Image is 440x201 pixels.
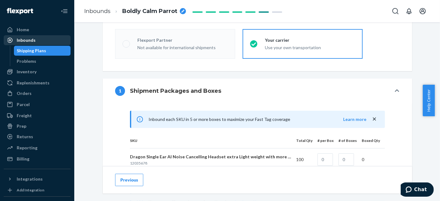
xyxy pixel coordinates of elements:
div: 1 [115,86,125,96]
p: # of Boxes [339,138,357,143]
a: Inbounds [84,8,110,15]
button: Close Navigation [58,5,71,17]
p: SKU [130,138,291,143]
input: 0 [339,153,354,166]
div: Home [17,27,29,33]
img: Flexport logo [7,8,33,14]
iframe: Opens a widget where you can chat to one of our agents [401,182,434,198]
p: Dragon Single Ear AI Noise Cancelling Headset extra Light weight with more comfort [130,154,291,160]
a: Reporting [4,143,71,153]
div: Prep [17,123,26,129]
span: Boldly Calm Parrot [122,7,177,15]
p: Boxed Qty [362,138,380,143]
p: # per Box [317,138,334,143]
div: Replenishments [17,80,50,86]
a: Replenishments [4,78,71,88]
div: Your carrier [265,37,355,43]
a: Shipping Plans [14,46,71,56]
a: Freight [4,111,71,121]
a: Orders [4,88,71,98]
div: Reporting [17,145,37,151]
div: Integrations [17,176,43,182]
div: Parcel [17,101,30,108]
h4: Shipment Packages and Boxes [130,87,221,95]
div: Inbounds [17,37,36,43]
div: Orders [17,90,32,96]
div: Not available for international shipments [137,45,228,51]
div: Flexport Partner [137,37,175,43]
input: 0 [317,153,333,166]
td: 100 [291,148,313,171]
a: Returns [4,132,71,142]
a: Inbounds [4,35,71,45]
a: Billing [4,154,71,164]
button: Previous [115,174,143,186]
button: Open Search Box [389,5,402,17]
button: close [371,116,377,122]
a: Add Integration [4,186,71,194]
div: Freight [17,113,32,119]
button: Help Center [423,85,435,116]
div: Shipping Plans [17,48,46,54]
p: Total Qty [296,138,313,143]
a: Home [4,25,71,35]
div: Problems [17,58,37,64]
button: 1Shipment Packages and Boxes [103,79,412,103]
div: Add Integration [17,187,44,193]
button: Learn more [343,116,366,122]
td: 0 [357,148,380,171]
div: Billing [17,156,29,162]
div: Use your own transportation [265,45,355,51]
button: Open account menu [416,5,429,17]
div: Inbound each SKU in 5 or more boxes to maximize your Fast Tag coverage [130,111,385,128]
a: Problems [14,56,71,66]
button: Open notifications [403,5,415,17]
a: Inventory [4,67,71,77]
a: Prep [4,121,71,131]
p: 12035678 [130,160,291,166]
a: Parcel [4,100,71,109]
ol: breadcrumbs [79,2,191,20]
div: Inventory [17,69,37,75]
div: Returns [17,134,33,140]
button: Integrations [4,174,71,184]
